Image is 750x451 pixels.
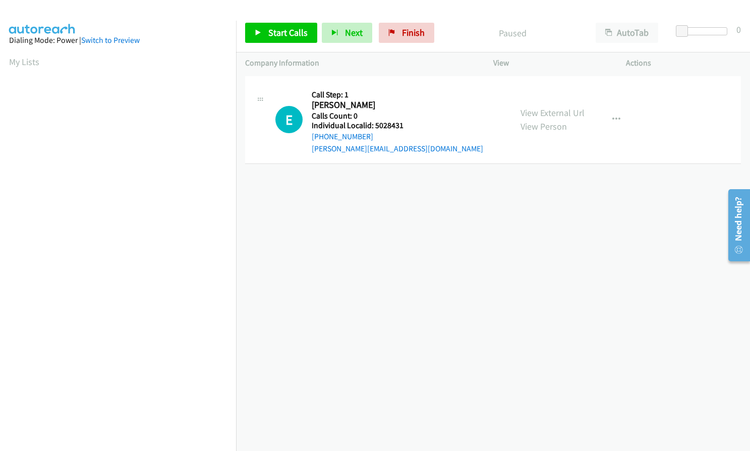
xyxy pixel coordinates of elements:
[322,23,372,43] button: Next
[245,23,317,43] a: Start Calls
[275,106,303,133] div: The call is yet to be attempted
[493,57,608,69] p: View
[312,121,483,131] h5: Individual Localid: 5028431
[345,27,363,38] span: Next
[312,99,410,111] h2: [PERSON_NAME]
[402,27,425,38] span: Finish
[312,132,373,141] a: [PHONE_NUMBER]
[9,34,227,46] div: Dialing Mode: Power |
[312,144,483,153] a: [PERSON_NAME][EMAIL_ADDRESS][DOMAIN_NAME]
[81,35,140,45] a: Switch to Preview
[521,121,567,132] a: View Person
[596,23,658,43] button: AutoTab
[268,27,308,38] span: Start Calls
[721,185,750,265] iframe: Resource Center
[275,106,303,133] h1: E
[736,23,741,36] div: 0
[681,27,727,35] div: Delay between calls (in seconds)
[312,111,483,121] h5: Calls Count: 0
[448,26,578,40] p: Paused
[626,57,741,69] p: Actions
[379,23,434,43] a: Finish
[245,57,475,69] p: Company Information
[312,90,483,100] h5: Call Step: 1
[521,107,585,119] a: View External Url
[9,56,39,68] a: My Lists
